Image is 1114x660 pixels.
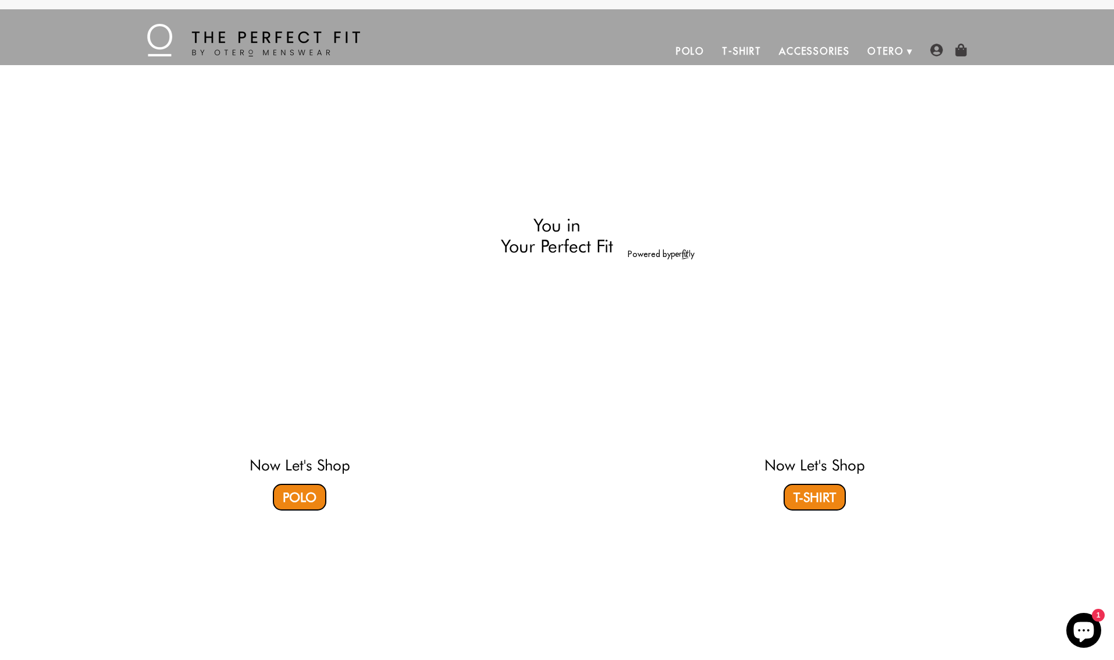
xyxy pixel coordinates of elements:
[784,484,846,511] a: T-Shirt
[671,249,695,259] img: perfitly-logo_73ae6c82-e2e3-4a36-81b1-9e913f6ac5a1.png
[250,456,350,474] a: Now Let's Shop
[764,456,865,474] a: Now Let's Shop
[667,37,714,65] a: Polo
[273,484,326,511] a: Polo
[713,37,770,65] a: T-Shirt
[930,44,943,56] img: user-account-icon.png
[955,44,967,56] img: shopping-bag-icon.png
[420,215,695,257] h2: You in Your Perfect Fit
[628,249,695,259] a: Powered by
[859,37,913,65] a: Otero
[147,24,360,56] img: The Perfect Fit - by Otero Menswear - Logo
[1063,613,1105,651] inbox-online-store-chat: Shopify online store chat
[770,37,859,65] a: Accessories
